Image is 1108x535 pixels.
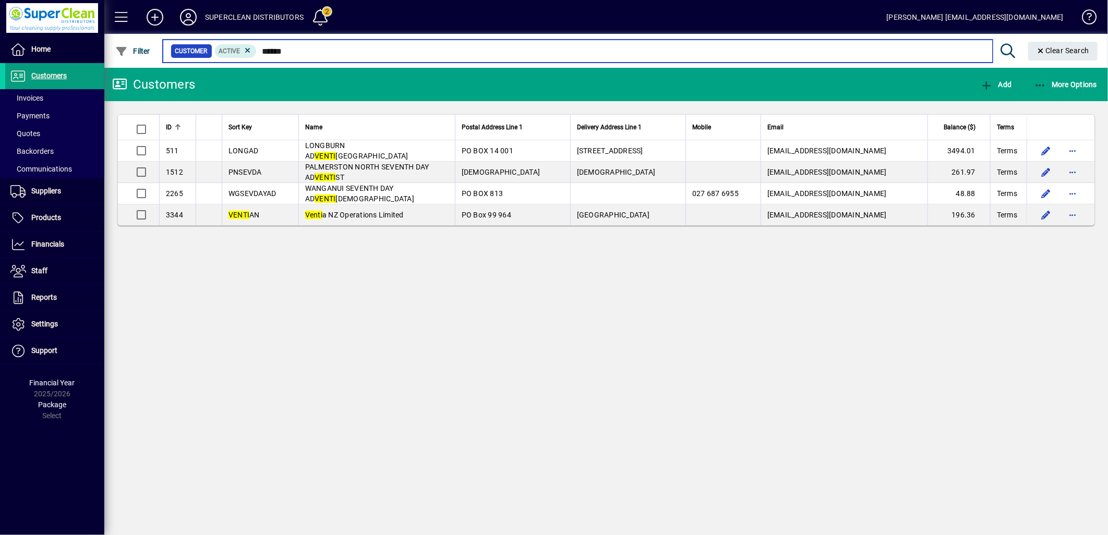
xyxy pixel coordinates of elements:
[305,121,449,133] div: Name
[1034,80,1098,89] span: More Options
[166,189,183,198] span: 2265
[1065,185,1081,202] button: More options
[31,293,57,301] span: Reports
[166,147,179,155] span: 511
[305,211,322,219] em: Venti
[978,75,1014,94] button: Add
[113,42,153,60] button: Filter
[462,147,513,155] span: PO BOX 14 001
[166,121,189,133] div: ID
[934,121,985,133] div: Balance ($)
[38,400,66,409] span: Package
[767,189,887,198] span: [EMAIL_ADDRESS][DOMAIN_NAME]
[166,121,172,133] span: ID
[172,8,205,27] button: Profile
[462,121,523,133] span: Postal Address Line 1
[10,112,50,120] span: Payments
[305,163,429,181] span: PALMERSTON NORTH SEVENTH DAY AD ST
[997,167,1017,177] span: Terms
[767,147,887,155] span: [EMAIL_ADDRESS][DOMAIN_NAME]
[928,204,990,225] td: 196.36
[5,311,104,337] a: Settings
[5,142,104,160] a: Backorders
[115,47,150,55] span: Filter
[1037,46,1090,55] span: Clear Search
[767,211,887,219] span: [EMAIL_ADDRESS][DOMAIN_NAME]
[315,194,335,203] em: VENTI
[112,76,195,93] div: Customers
[1038,185,1054,202] button: Edit
[577,147,643,155] span: [STREET_ADDRESS]
[5,125,104,142] a: Quotes
[5,205,104,231] a: Products
[767,121,784,133] span: Email
[692,121,711,133] span: Mobile
[215,44,257,58] mat-chip: Activation Status: Active
[1038,142,1054,159] button: Edit
[1065,206,1081,223] button: More options
[767,121,921,133] div: Email
[692,121,754,133] div: Mobile
[228,211,260,219] span: AN
[1074,2,1095,36] a: Knowledge Base
[10,165,72,173] span: Communications
[31,346,57,355] span: Support
[205,9,304,26] div: SUPERCLEAN DISTRIBUTORS
[997,121,1014,133] span: Terms
[5,338,104,364] a: Support
[1038,206,1054,223] button: Edit
[577,211,649,219] span: [GEOGRAPHIC_DATA]
[1065,164,1081,180] button: More options
[228,168,262,176] span: PNSEVDA
[1065,142,1081,159] button: More options
[462,168,540,176] span: [DEMOGRAPHIC_DATA]
[887,9,1064,26] div: [PERSON_NAME] [EMAIL_ADDRESS][DOMAIN_NAME]
[462,211,511,219] span: PO Box 99 964
[228,211,249,219] em: VENTI
[5,285,104,311] a: Reports
[692,189,739,198] span: 027 687 6955
[31,266,47,275] span: Staff
[305,121,322,133] span: Name
[31,187,61,195] span: Suppliers
[228,121,252,133] span: Sort Key
[928,183,990,204] td: 48.88
[5,258,104,284] a: Staff
[577,121,642,133] span: Delivery Address Line 1
[577,168,656,176] span: [DEMOGRAPHIC_DATA]
[997,210,1017,220] span: Terms
[1031,75,1100,94] button: More Options
[5,232,104,258] a: Financials
[1038,164,1054,180] button: Edit
[175,46,208,56] span: Customer
[228,147,259,155] span: LONGAD
[219,47,240,55] span: Active
[315,152,335,160] em: VENTI
[928,162,990,183] td: 261.97
[305,211,404,219] span: a NZ Operations Limited
[166,168,183,176] span: 1512
[944,121,975,133] span: Balance ($)
[166,211,183,219] span: 3344
[980,80,1011,89] span: Add
[305,141,408,160] span: LONGBURN AD [GEOGRAPHIC_DATA]
[767,168,887,176] span: [EMAIL_ADDRESS][DOMAIN_NAME]
[31,320,58,328] span: Settings
[31,45,51,53] span: Home
[31,240,64,248] span: Financials
[138,8,172,27] button: Add
[31,71,67,80] span: Customers
[997,188,1017,199] span: Terms
[928,140,990,162] td: 3494.01
[462,189,503,198] span: PO BOX 813
[997,145,1017,156] span: Terms
[228,189,276,198] span: WGSEVDAYAD
[5,160,104,178] a: Communications
[5,89,104,107] a: Invoices
[31,213,61,222] span: Products
[305,184,414,203] span: WANGANUI SEVENTH DAY AD [DEMOGRAPHIC_DATA]
[5,107,104,125] a: Payments
[10,129,40,138] span: Quotes
[10,94,43,102] span: Invoices
[315,173,335,181] em: VENTI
